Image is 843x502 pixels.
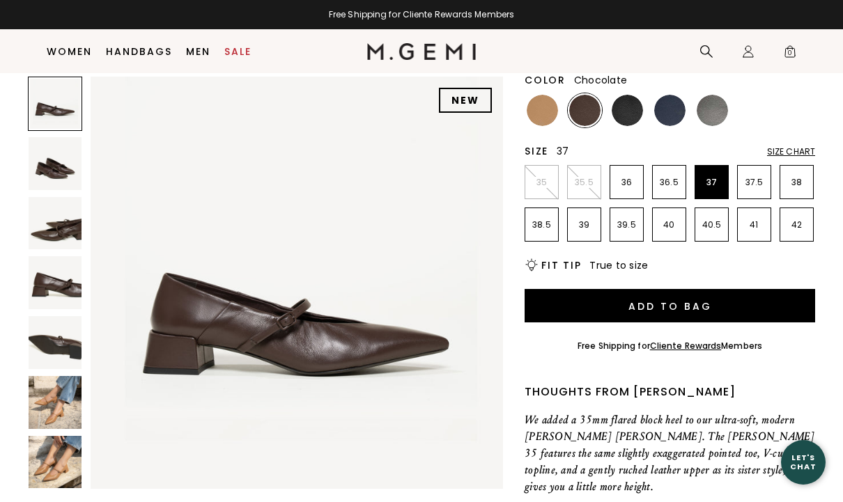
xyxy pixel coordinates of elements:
[525,177,558,188] p: 35
[106,46,172,57] a: Handbags
[29,256,82,309] img: The Loriana 35MM
[569,95,601,126] img: Chocolate
[653,219,686,230] p: 40
[557,144,569,158] span: 37
[780,219,813,230] p: 42
[780,177,813,188] p: 38
[568,219,601,230] p: 39
[525,146,548,157] h2: Size
[367,43,477,60] img: M.Gemi
[697,95,728,126] img: Gunmetal
[525,74,566,86] h2: Color
[29,376,82,429] img: The Loriana 35MM
[525,411,815,495] p: We added a 35mm flared block heel to our ultra-soft, modern [PERSON_NAME] [PERSON_NAME]. The [PER...
[29,197,82,250] img: The Loriana 35MM
[29,316,82,369] img: The Loriana 35MM
[224,46,252,57] a: Sale
[541,260,581,271] h2: Fit Tip
[525,384,815,400] div: Thoughts from [PERSON_NAME]
[695,177,728,188] p: 37
[439,88,492,113] div: NEW
[525,289,815,322] button: Add to Bag
[29,137,82,190] img: The Loriana 35MM
[612,95,643,126] img: Black
[781,453,826,471] div: Let's Chat
[650,340,722,352] a: Cliente Rewards
[783,47,797,61] span: 0
[738,177,771,188] p: 37.5
[91,77,503,489] img: The Loriana 35MM
[527,95,558,126] img: Light Tan
[610,177,643,188] p: 36
[589,258,648,272] span: True to size
[738,219,771,230] p: 41
[653,177,686,188] p: 36.5
[695,219,728,230] p: 40.5
[568,177,601,188] p: 35.5
[29,436,82,489] img: The Loriana 35MM
[767,146,815,157] div: Size Chart
[525,219,558,230] p: 38.5
[47,46,92,57] a: Women
[186,46,210,57] a: Men
[574,73,627,87] span: Chocolate
[610,219,643,230] p: 39.5
[654,95,686,126] img: Navy
[578,340,762,352] div: Free Shipping for Members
